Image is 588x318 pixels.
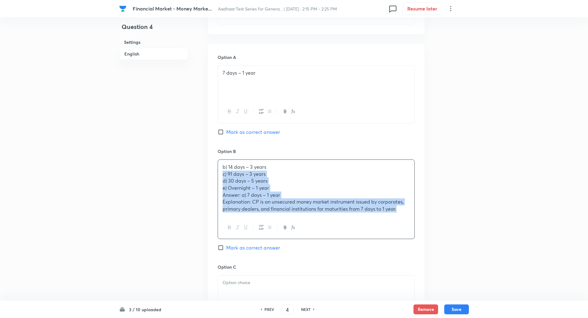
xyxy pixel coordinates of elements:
span: Mark as correct answer [226,128,280,136]
h6: Option C [218,264,415,270]
h6: English [119,48,188,60]
h6: NEXT [301,307,311,312]
span: Financial Market - Money Marke... [133,5,212,12]
p: b) 14 days – 3 years [223,163,410,171]
h6: Settings [119,36,188,48]
button: Remove [413,304,438,314]
h6: PREV [264,307,274,312]
button: Resume later [403,2,442,15]
p: e) Overnight – 1 year [223,184,410,192]
p: Explanation: CP is an unsecured money market instrument issued by corporates, primary dealers, an... [223,198,410,212]
a: Company Logo [119,5,128,12]
button: Save [444,304,469,314]
h6: Option A [218,54,415,60]
h6: 3 / 10 uploaded [129,306,161,313]
p: Answer: a) 7 days – 1 year [223,192,410,199]
p: d) 30 days – 5 years [223,177,410,184]
h6: Option B [218,148,415,155]
span: Aadhaar:Test Series for Genera... | [DATE] · 2:15 PM - 2:25 PM [218,6,337,12]
span: Mark as correct answer [226,244,280,251]
h4: Question 4 [119,22,188,36]
p: c) 91 days – 3 years [223,171,410,178]
p: 7 days – 1 year [223,69,410,76]
img: Company Logo [119,5,127,12]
